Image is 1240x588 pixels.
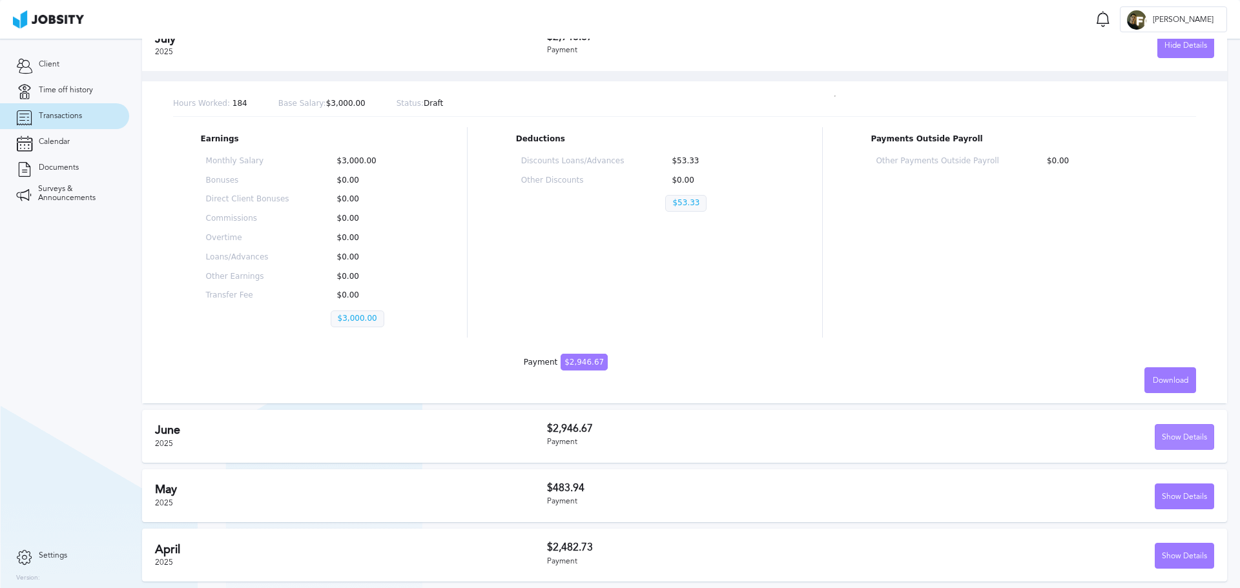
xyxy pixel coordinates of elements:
[547,497,881,506] div: Payment
[201,135,419,144] p: Earnings
[38,185,113,203] span: Surveys & Announcements
[155,47,173,56] span: 2025
[331,234,414,243] p: $0.00
[39,112,82,121] span: Transactions
[39,551,67,560] span: Settings
[173,99,230,108] span: Hours Worked:
[524,358,608,367] div: Payment
[397,99,424,108] span: Status:
[871,135,1168,144] p: Payments Outside Payroll
[206,176,289,185] p: Bonuses
[1157,32,1214,58] button: Hide Details
[547,542,881,553] h3: $2,482.73
[155,423,547,437] h2: June
[1120,6,1227,32] button: D[PERSON_NAME]
[16,574,40,582] label: Version:
[206,195,289,204] p: Direct Client Bonuses
[397,99,444,108] p: Draft
[331,291,414,300] p: $0.00
[39,86,93,95] span: Time off history
[547,31,881,43] h3: $2,946.67
[39,60,59,69] span: Client
[547,423,881,434] h3: $2,946.67
[665,176,769,185] p: $0.00
[547,482,881,494] h3: $483.94
[206,253,289,262] p: Loans/Advances
[13,10,84,28] img: ab4bad089aa723f57921c736e9817d99.png
[547,438,881,447] div: Payment
[39,137,70,147] span: Calendar
[876,157,998,166] p: Other Payments Outside Payroll
[155,483,547,496] h2: May
[1155,483,1214,509] button: Show Details
[155,543,547,556] h2: April
[155,558,173,567] span: 2025
[665,157,769,166] p: $53.33
[206,291,289,300] p: Transfer Fee
[331,157,414,166] p: $3,000.00
[278,99,366,108] p: $3,000.00
[547,557,881,566] div: Payment
[516,135,774,144] p: Deductions
[155,439,173,448] span: 2025
[278,99,326,108] span: Base Salary:
[547,46,881,55] div: Payment
[1155,484,1214,510] div: Show Details
[155,498,173,507] span: 2025
[1155,424,1214,450] button: Show Details
[1155,543,1214,569] div: Show Details
[331,195,414,204] p: $0.00
[331,272,414,281] p: $0.00
[206,272,289,281] p: Other Earnings
[173,99,247,108] p: 184
[1153,376,1188,385] span: Download
[331,214,414,223] p: $0.00
[521,176,625,185] p: Other Discounts
[1146,15,1220,25] span: [PERSON_NAME]
[1158,33,1214,59] div: Hide Details
[39,163,79,172] span: Documents
[521,157,625,166] p: Discounts Loans/Advances
[331,310,384,327] p: $3,000.00
[1155,425,1214,451] div: Show Details
[665,195,707,212] p: $53.33
[206,214,289,223] p: Commissions
[1127,10,1146,30] div: D
[331,176,414,185] p: $0.00
[331,253,414,262] p: $0.00
[1144,367,1196,393] button: Download
[206,234,289,243] p: Overtime
[155,32,547,46] h2: July
[561,354,608,370] span: $2,946.67
[1155,543,1214,569] button: Show Details
[206,157,289,166] p: Monthly Salary
[1040,157,1163,166] p: $0.00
